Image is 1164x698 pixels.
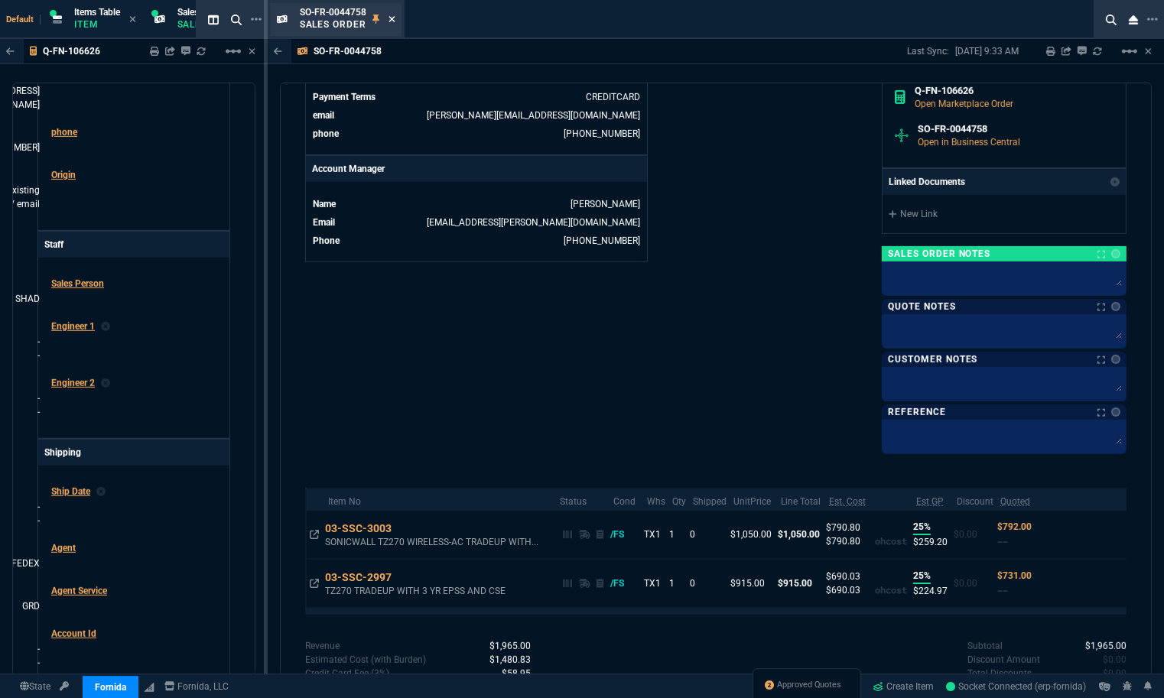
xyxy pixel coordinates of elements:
[875,583,907,597] p: ohcost
[826,534,875,548] p: $790.80
[641,489,666,511] th: Whs
[11,557,40,570] a: FEDEX
[997,570,1032,581] span: Quoted Cost
[313,235,340,246] span: Phone
[44,161,223,218] tr: undefined
[427,217,640,228] a: [EMAIL_ADDRESS][PERSON_NAME][DOMAIN_NAME]
[666,559,687,608] td: 1
[251,12,262,27] nx-icon: Open New Tab
[997,585,1008,596] span: --
[826,583,875,597] p: $690.03
[889,175,965,189] p: Linked Documents
[954,528,991,541] p: $0.00
[8,183,40,211] span: existing / email
[37,335,40,362] a: --
[51,321,95,332] span: Engineer 1
[249,45,255,57] a: Hide Workbench
[666,489,687,511] th: Qty
[554,489,607,511] th: Status
[51,486,90,497] span: Ship Date
[610,576,639,590] div: /FS
[51,127,77,138] span: phone
[37,642,40,670] a: --
[915,85,1114,97] h6: Q-FN-106626
[51,543,76,554] span: Agent
[44,270,223,313] tr: undefined
[610,528,639,541] div: /FS
[913,569,931,584] p: 25%
[38,232,229,258] p: Staff
[44,620,223,677] tr: undefined
[313,199,336,209] span: Name
[727,489,775,511] th: UnitPrice
[889,207,1120,221] a: New Link
[947,680,1087,693] a: J5m2EEyMii7eBpKrAABF
[967,667,1032,680] p: undefined
[51,628,96,639] span: Account Id
[305,639,340,653] p: undefined
[778,528,820,541] p: $1,050.00
[325,570,406,585] div: 03-SSC-2997
[730,528,772,541] p: $1,050.00
[225,11,248,29] nx-icon: Search
[37,500,40,528] span: --
[867,675,941,698] a: Create Item
[1123,11,1144,29] nx-icon: Close Workbench
[913,535,948,549] p: $259.20
[312,233,641,248] tr: undefined
[313,217,335,228] span: Email
[1071,639,1127,653] p: spec.value
[37,391,40,419] a: --
[51,586,107,596] span: Agent Service
[312,108,641,123] tr: jared@perrybrothersoil.com
[775,489,823,511] th: Line Total
[997,521,1032,532] span: Quoted Cost
[6,46,15,57] nx-icon: Back to Table
[1100,11,1123,29] nx-icon: Search
[687,559,727,608] td: 0
[475,639,531,653] p: spec.value
[1085,641,1127,651] span: 1965
[967,653,1040,667] p: undefined
[687,489,727,511] th: Shipped
[15,292,40,306] a: SHAD
[888,406,946,418] p: Reference
[918,135,1114,149] p: Open in Business Central
[313,73,378,84] span: Customer Name
[300,7,366,18] span: SO-FR-0044758
[325,585,538,597] p: TZ270 TRADEUP WITH 3 YR EPSS AND CSE
[826,570,875,583] p: $690.03
[489,654,531,665] span: Cost with burden
[489,641,531,651] span: 1965
[6,15,41,24] span: Default
[312,196,641,212] tr: undefined
[389,14,395,26] nx-icon: Close Tab
[564,235,640,246] a: 714-586-5495
[487,667,531,680] p: spec.value
[666,511,687,559] td: 1
[427,110,640,121] a: [PERSON_NAME][EMAIL_ADDRESS][DOMAIN_NAME]
[687,511,727,559] td: 0
[74,18,120,31] p: Item
[310,578,319,589] nx-icon: Open In Opposite Panel
[947,681,1087,692] span: Socket Connected (erp-fornida)
[322,489,554,511] th: Item No
[129,14,136,26] nx-icon: Close Tab
[1089,653,1127,667] p: spec.value
[888,248,990,260] p: Sales Order Notes
[177,18,252,31] p: Sales Order
[829,496,866,507] abbr: Estimated Cost with Burden
[888,353,977,365] p: Customer Notes
[778,576,820,590] p: $915.00
[475,653,531,667] p: spec.value
[778,679,842,691] span: Approved Quotes
[43,45,100,57] p: Q-FN-106626
[325,536,538,548] p: SONICWALL TZ270 WIRELESS-AC TRADEUP WITH...
[274,46,282,57] nx-icon: Back to Table
[915,97,1114,111] p: Open Marketplace Order
[325,521,406,536] div: 03-SSC-3003
[74,7,120,18] span: Items Table
[997,536,1008,547] span: --
[641,511,666,559] td: TX1
[44,369,223,426] tr: undefined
